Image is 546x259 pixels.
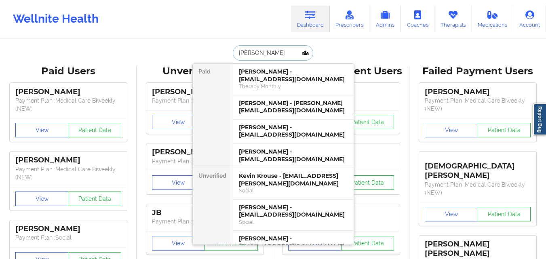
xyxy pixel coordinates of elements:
[239,219,347,225] div: Social
[239,83,347,90] div: Therapy Monthly
[15,123,69,137] button: View
[425,156,531,180] div: [DEMOGRAPHIC_DATA][PERSON_NAME]
[152,217,258,225] p: Payment Plan : Unmatched Plan
[239,172,347,187] div: Kevin Krouse - [EMAIL_ADDRESS][PERSON_NAME][DOMAIN_NAME]
[68,123,121,137] button: Patient Data
[415,65,540,78] div: Failed Payment Users
[15,87,121,97] div: [PERSON_NAME]
[401,6,434,32] a: Coaches
[152,115,205,129] button: View
[152,87,258,97] div: [PERSON_NAME]
[341,236,394,251] button: Patient Data
[15,224,121,234] div: [PERSON_NAME]
[152,175,205,190] button: View
[425,97,531,113] p: Payment Plan : Medical Care Biweekly (NEW)
[15,156,121,165] div: [PERSON_NAME]
[478,123,531,137] button: Patient Data
[434,6,472,32] a: Therapists
[533,103,546,135] a: Report Bug
[239,204,347,219] div: [PERSON_NAME] - [EMAIL_ADDRESS][DOMAIN_NAME]
[341,175,394,190] button: Patient Data
[239,235,347,250] div: [PERSON_NAME] - [EMAIL_ADDRESS][DOMAIN_NAME]
[239,187,347,194] div: Social
[15,192,69,206] button: View
[425,207,478,221] button: View
[330,6,370,32] a: Prescribers
[425,123,478,137] button: View
[472,6,514,32] a: Medications
[425,87,531,97] div: [PERSON_NAME]
[152,97,258,105] p: Payment Plan : Unmatched Plan
[425,240,531,258] div: [PERSON_NAME] [PERSON_NAME]
[68,192,121,206] button: Patient Data
[341,115,394,129] button: Patient Data
[425,181,531,197] p: Payment Plan : Medical Care Biweekly (NEW)
[152,147,258,157] div: [PERSON_NAME]
[15,234,121,242] p: Payment Plan : Social
[15,97,121,113] p: Payment Plan : Medical Care Biweekly (NEW)
[513,6,546,32] a: Account
[239,99,347,114] div: [PERSON_NAME] - [PERSON_NAME][EMAIL_ADDRESS][DOMAIN_NAME]
[152,157,258,165] p: Payment Plan : Unmatched Plan
[291,6,330,32] a: Dashboard
[369,6,401,32] a: Admins
[6,65,131,78] div: Paid Users
[239,148,347,163] div: [PERSON_NAME] - [EMAIL_ADDRESS][DOMAIN_NAME]
[142,65,268,78] div: Unverified Users
[193,64,232,168] div: Paid
[152,208,258,217] div: JB
[239,124,347,139] div: [PERSON_NAME] - [EMAIL_ADDRESS][DOMAIN_NAME]
[478,207,531,221] button: Patient Data
[152,236,205,251] button: View
[239,68,347,83] div: [PERSON_NAME] - [EMAIL_ADDRESS][DOMAIN_NAME]
[15,165,121,181] p: Payment Plan : Medical Care Biweekly (NEW)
